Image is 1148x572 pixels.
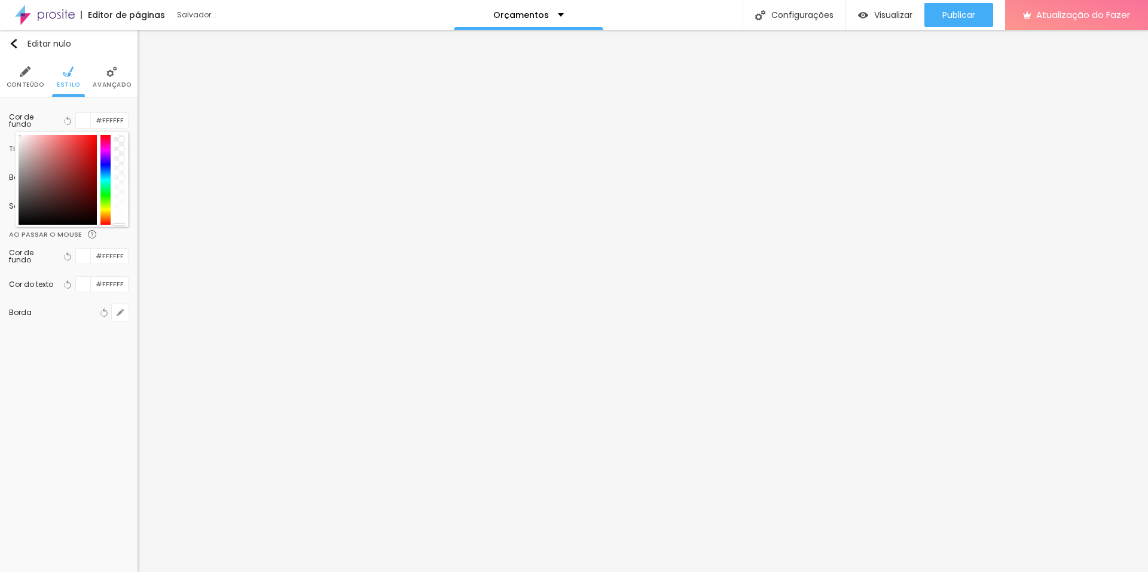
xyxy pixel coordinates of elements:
[9,39,19,48] img: Ícone
[7,80,44,89] font: Conteúdo
[88,9,165,21] font: Editor de páginas
[63,66,74,77] img: Ícone
[106,66,117,77] img: Ícone
[9,112,33,129] font: Cor de fundo
[88,230,96,238] img: Ícone dúvida
[874,9,912,21] font: Visualizar
[20,66,30,77] img: Ícone
[57,80,80,89] font: Estilo
[846,3,924,27] button: Visualizar
[9,279,53,289] font: Cor do texto
[9,201,39,211] font: Sombra
[9,143,47,154] font: Tipografia
[1036,8,1130,21] font: Atualização do Fazer
[138,30,1148,572] iframe: Editor
[9,172,32,182] font: Borda
[9,221,129,242] div: Ao passar o mouseÍcone dúvida
[177,10,216,20] font: Salvador...
[924,3,993,27] button: Publicar
[858,10,868,20] img: view-1.svg
[942,9,975,21] font: Publicar
[755,10,765,20] img: Ícone
[9,230,82,239] font: Ao passar o mouse
[771,9,833,21] font: Configurações
[28,38,71,50] font: Editar nulo
[9,247,33,265] font: Cor de fundo
[9,307,32,317] font: Borda
[493,9,549,21] font: Orçamentos
[93,80,131,89] font: Avançado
